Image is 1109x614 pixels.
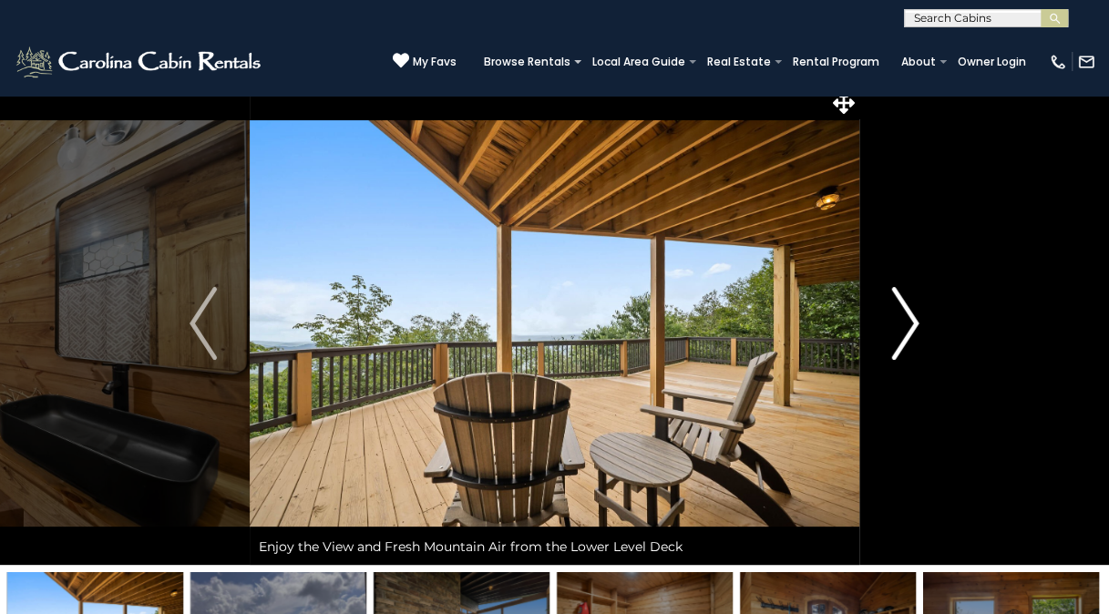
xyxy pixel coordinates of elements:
[859,82,951,565] button: Next
[949,49,1035,75] a: Owner Login
[784,49,888,75] a: Rental Program
[1049,53,1067,71] img: phone-regular-white.png
[393,52,457,71] a: My Favs
[892,49,945,75] a: About
[698,49,780,75] a: Real Estate
[190,287,217,360] img: arrow
[14,44,266,80] img: White-1-2.png
[892,287,919,360] img: arrow
[583,49,694,75] a: Local Area Guide
[157,82,249,565] button: Previous
[475,49,580,75] a: Browse Rentals
[250,528,859,565] div: Enjoy the View and Fresh Mountain Air from the Lower Level Deck
[413,54,457,70] span: My Favs
[1077,53,1095,71] img: mail-regular-white.png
